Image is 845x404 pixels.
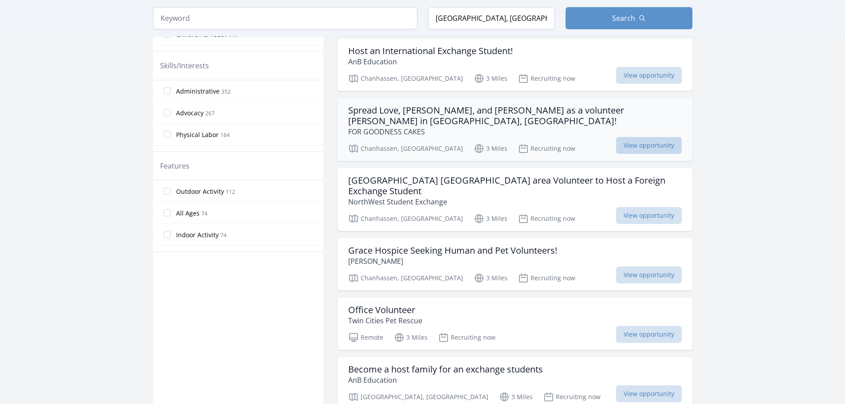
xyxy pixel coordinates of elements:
[518,143,575,154] p: Recruiting now
[348,105,682,126] h3: Spread Love, [PERSON_NAME], and [PERSON_NAME] as a volunteer [PERSON_NAME] in [GEOGRAPHIC_DATA], ...
[616,326,682,343] span: View opportunity
[474,273,507,283] p: 3 Miles
[226,188,235,196] span: 112
[616,137,682,154] span: View opportunity
[348,315,422,326] p: Twin Cities Pet Rescue
[153,7,417,29] input: Keyword
[164,188,171,195] input: Outdoor Activity 112
[474,213,507,224] p: 3 Miles
[616,385,682,402] span: View opportunity
[201,210,208,217] span: 74
[348,56,513,67] p: AnB Education
[566,7,692,29] button: Search
[220,231,227,239] span: 74
[518,73,575,84] p: Recruiting now
[438,332,495,343] p: Recruiting now
[348,245,557,256] h3: Grace Hospice Seeking Human and Pet Volunteers!
[160,60,209,71] legend: Skills/Interests
[518,273,575,283] p: Recruiting now
[616,267,682,283] span: View opportunity
[164,231,171,238] input: Indoor Activity 74
[348,213,463,224] p: Chanhassen, [GEOGRAPHIC_DATA]
[338,238,692,290] a: Grace Hospice Seeking Human and Pet Volunteers! [PERSON_NAME] Chanhassen, [GEOGRAPHIC_DATA] 3 Mil...
[176,187,224,196] span: Outdoor Activity
[612,13,635,24] span: Search
[338,39,692,91] a: Host an International Exchange Student! AnB Education Chanhassen, [GEOGRAPHIC_DATA] 3 Miles Recru...
[338,98,692,161] a: Spread Love, [PERSON_NAME], and [PERSON_NAME] as a volunteer [PERSON_NAME] in [GEOGRAPHIC_DATA], ...
[221,88,231,95] span: 352
[348,175,682,196] h3: [GEOGRAPHIC_DATA] [GEOGRAPHIC_DATA] area Volunteer to Host a Foreign Exchange Student
[474,143,507,154] p: 3 Miles
[348,392,488,402] p: [GEOGRAPHIC_DATA], [GEOGRAPHIC_DATA]
[176,130,219,139] span: Physical Labor
[348,305,422,315] h3: Office Volunteer
[164,109,171,116] input: Advocacy 267
[348,364,543,375] h3: Become a host family for an exchange students
[348,46,513,56] h3: Host an International Exchange Student!
[348,126,682,137] p: FOR GOODNESS CAKES
[176,87,220,96] span: Administrative
[518,213,575,224] p: Recruiting now
[394,332,428,343] p: 3 Miles
[164,87,171,94] input: Administrative 352
[338,298,692,350] a: Office Volunteer Twin Cities Pet Rescue Remote 3 Miles Recruiting now View opportunity
[348,256,557,267] p: [PERSON_NAME]
[348,73,463,84] p: Chanhassen, [GEOGRAPHIC_DATA]
[348,196,682,207] p: NorthWest Student Exchange
[348,375,543,385] p: AnB Education
[176,109,204,118] span: Advocacy
[543,392,601,402] p: Recruiting now
[474,73,507,84] p: 3 Miles
[164,131,171,138] input: Physical Labor 164
[616,207,682,224] span: View opportunity
[205,110,215,117] span: 267
[338,168,692,231] a: [GEOGRAPHIC_DATA] [GEOGRAPHIC_DATA] area Volunteer to Host a Foreign Exchange Student NorthWest S...
[176,209,200,218] span: All Ages
[348,143,463,154] p: Chanhassen, [GEOGRAPHIC_DATA]
[220,131,230,139] span: 164
[160,161,189,171] legend: Features
[499,392,533,402] p: 3 Miles
[348,332,383,343] p: Remote
[616,67,682,84] span: View opportunity
[164,209,171,216] input: All Ages 74
[348,273,463,283] p: Chanhassen, [GEOGRAPHIC_DATA]
[428,7,555,29] input: Location
[176,231,219,239] span: Indoor Activity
